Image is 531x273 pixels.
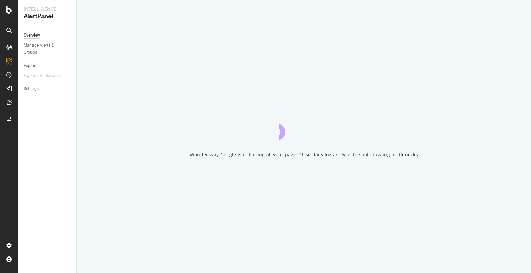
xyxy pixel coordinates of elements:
[24,12,71,20] div: AlertPanel
[24,32,72,39] a: Overview
[190,151,418,158] div: Wonder why Google isn't finding all your pages? Use daily log analysis to spot crawling bottlenecks
[24,72,68,79] a: Explorer Bookmarks
[24,85,39,92] div: Settings
[279,115,329,140] div: animation
[24,85,72,92] a: Settings
[24,72,61,79] div: Explorer Bookmarks
[24,42,65,56] div: Manage Alerts & Groups
[24,62,39,69] div: Explorer
[24,42,72,56] a: Manage Alerts & Groups
[24,62,72,69] a: Explorer
[24,6,71,12] div: Intelligence
[24,32,40,39] div: Overview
